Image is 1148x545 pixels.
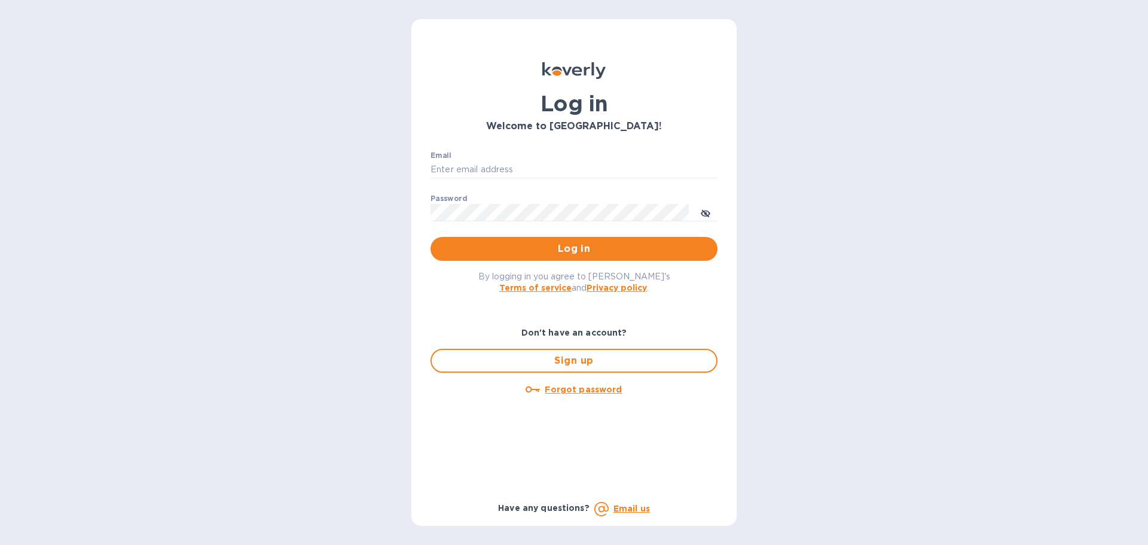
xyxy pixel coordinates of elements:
[498,503,590,513] b: Have any questions?
[587,283,647,293] a: Privacy policy
[430,152,451,159] label: Email
[430,349,717,373] button: Sign up
[545,385,622,394] u: Forgot password
[499,283,572,293] a: Terms of service
[542,62,606,79] img: Koverly
[430,237,717,261] button: Log in
[613,504,650,513] a: Email us
[430,161,717,179] input: Enter email address
[430,121,717,132] h3: Welcome to [GEOGRAPHIC_DATA]!
[440,242,708,256] span: Log in
[521,328,627,337] b: Don't have an account?
[441,354,707,368] span: Sign up
[478,272,670,293] span: By logging in you agree to [PERSON_NAME]'s and .
[430,195,467,202] label: Password
[694,200,717,224] button: toggle password visibility
[430,91,717,116] h1: Log in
